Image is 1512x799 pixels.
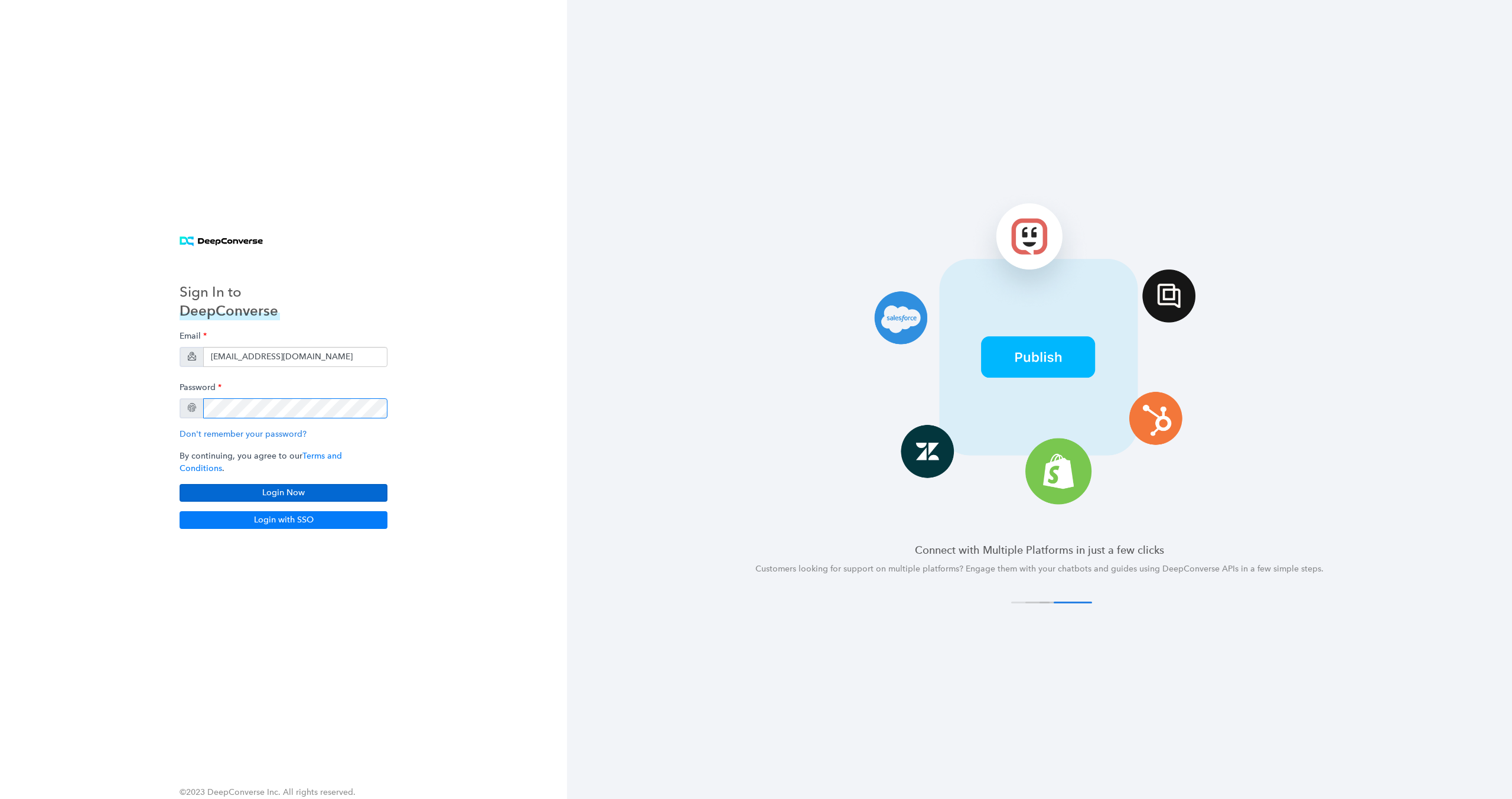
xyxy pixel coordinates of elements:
button: 3 [1039,602,1078,603]
h3: Sign In to [180,282,280,301]
button: 2 [1025,602,1064,603]
button: 1 [1011,602,1050,603]
button: Login with SSO [180,511,387,529]
h4: Connect with Multiple Platforms in just a few clicks [595,543,1484,557]
span: Customers looking for support on multiple platforms? Engage them with your chatbots and guides us... [755,564,1324,574]
p: By continuing, you agree to our . [180,450,387,475]
span: ©2023 DeepConverse Inc. All rights reserved. [180,787,356,797]
img: horizontal logo [180,236,263,246]
a: Don't remember your password? [180,429,307,439]
a: Terms and Conditions [180,451,342,473]
button: Login Now [180,484,387,502]
button: 4 [1054,602,1092,603]
img: carousel 4 [803,189,1276,514]
h3: DeepConverse [180,301,280,320]
label: Email [180,325,207,347]
label: Password [180,376,221,398]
